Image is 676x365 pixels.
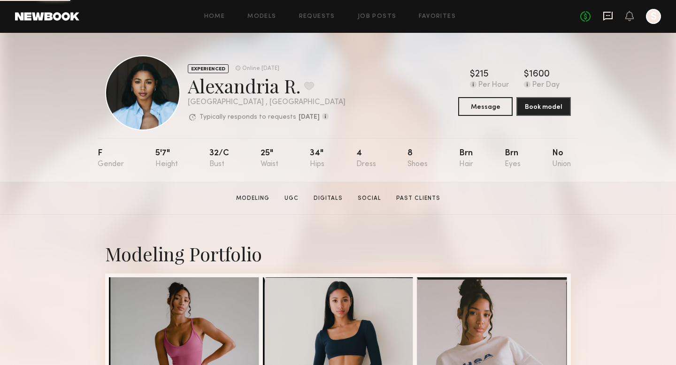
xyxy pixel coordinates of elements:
[299,14,335,20] a: Requests
[552,149,571,168] div: No
[200,114,296,121] p: Typically responds to requests
[407,149,428,168] div: 8
[310,149,324,168] div: 34"
[188,73,346,98] div: Alexandria R.
[209,149,229,168] div: 32/c
[532,81,560,90] div: Per Day
[188,64,229,73] div: EXPERIENCED
[281,194,302,203] a: UGC
[299,114,320,121] b: [DATE]
[204,14,225,20] a: Home
[261,149,278,168] div: 25"
[358,14,397,20] a: Job Posts
[105,241,571,266] div: Modeling Portfolio
[458,97,513,116] button: Message
[247,14,276,20] a: Models
[475,70,489,79] div: 215
[529,70,550,79] div: 1600
[646,9,661,24] a: S
[155,149,178,168] div: 5'7"
[524,70,529,79] div: $
[356,149,376,168] div: 4
[478,81,509,90] div: Per Hour
[354,194,385,203] a: Social
[98,149,124,168] div: F
[419,14,456,20] a: Favorites
[470,70,475,79] div: $
[310,194,346,203] a: Digitals
[459,149,473,168] div: Brn
[188,99,346,106] div: [GEOGRAPHIC_DATA] , [GEOGRAPHIC_DATA]
[242,66,279,72] div: Online [DATE]
[232,194,273,203] a: Modeling
[516,97,571,116] button: Book model
[505,149,521,168] div: Brn
[392,194,444,203] a: Past Clients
